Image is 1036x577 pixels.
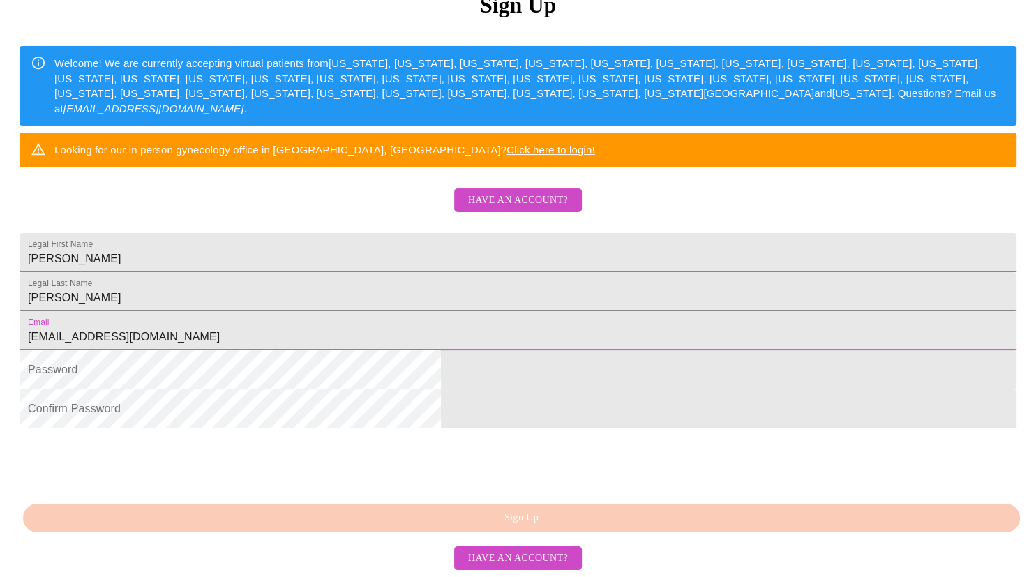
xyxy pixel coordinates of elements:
[54,137,595,163] div: Looking for our in person gynecology office in [GEOGRAPHIC_DATA], [GEOGRAPHIC_DATA]?
[506,144,595,156] a: Click here to login!
[54,50,1005,121] div: Welcome! We are currently accepting virtual patients from [US_STATE], [US_STATE], [US_STATE], [US...
[468,550,568,567] span: Have an account?
[451,551,585,563] a: Have an account?
[454,546,582,571] button: Have an account?
[454,188,582,213] button: Have an account?
[63,103,244,114] em: [EMAIL_ADDRESS][DOMAIN_NAME]
[451,204,585,216] a: Have an account?
[20,435,232,490] iframe: reCAPTCHA
[468,192,568,209] span: Have an account?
